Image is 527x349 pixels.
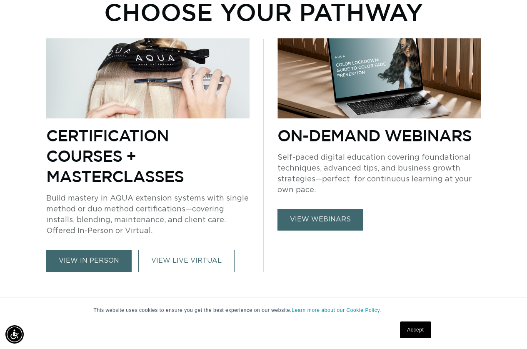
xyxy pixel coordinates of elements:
[292,307,381,313] a: Learn more about our Cookie Policy.
[46,125,250,186] p: Certification Courses + Masterclasses
[46,193,250,236] p: Build mastery in AQUA extension systems with single method or duo method certifications—covering ...
[138,250,235,272] a: VIEW LIVE VIRTUAL
[94,306,434,314] p: This website uses cookies to ensure you get the best experience on our website.
[277,125,481,146] p: On-Demand Webinars
[5,325,24,344] div: Accessibility Menu
[277,209,363,230] a: view webinars
[277,152,481,196] p: Self-paced digital education covering foundational techniques, advanced tips, and business growth...
[400,321,431,338] a: Accept
[46,250,132,272] a: view in person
